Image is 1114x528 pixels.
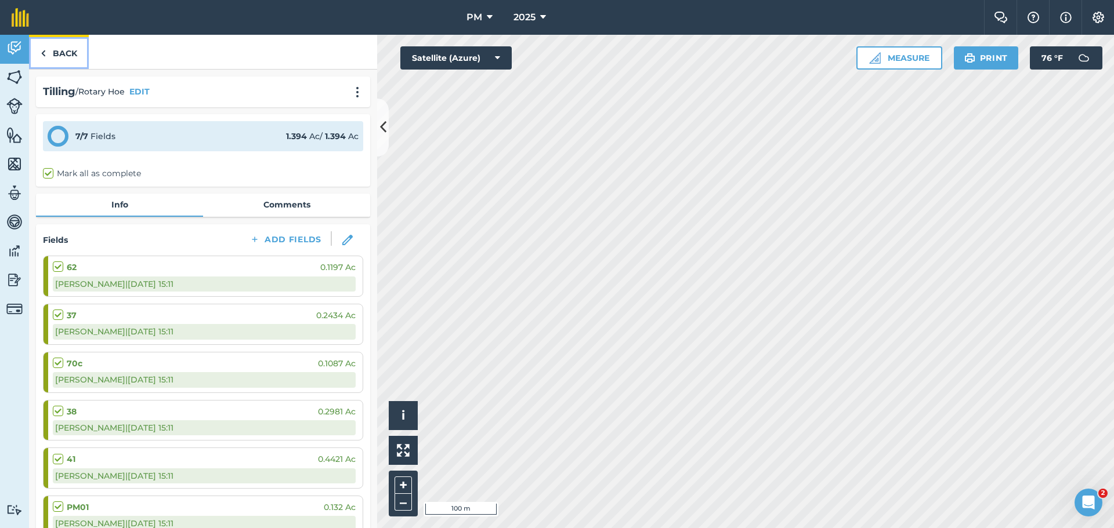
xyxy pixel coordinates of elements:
[318,405,356,418] span: 0.2981 Ac
[53,468,356,483] div: [PERSON_NAME] | [DATE] 15:11
[286,130,359,143] div: Ac / Ac
[240,231,331,247] button: Add Fields
[67,357,82,370] strong: 70c
[67,405,77,418] strong: 38
[1026,12,1040,23] img: A question mark icon
[6,504,23,515] img: svg+xml;base64,PD94bWwgdmVyc2lvbj0iMS4wIiBlbmNvZGluZz0idXRmLTgiPz4KPCEtLSBHZW5lcmF0b3I6IEFkb2JlIE...
[6,301,23,317] img: svg+xml;base64,PD94bWwgdmVyc2lvbj0iMS4wIiBlbmNvZGluZz0idXRmLTgiPz4KPCEtLSBHZW5lcmF0b3I6IEFkb2JlIE...
[67,453,75,465] strong: 41
[6,155,23,173] img: svg+xml;base64,PHN2ZyB4bWxucz0iaHR0cDovL3d3dy53My5vcmcvMjAwMC9zdmciIHdpZHRoPSI1NiIgaGVpZ2h0PSI2MC...
[6,68,23,86] img: svg+xml;base64,PHN2ZyB4bWxucz0iaHR0cDovL3d3dy53My5vcmcvMjAwMC9zdmciIHdpZHRoPSI1NiIgaGVpZ2h0PSI2MC...
[6,126,23,144] img: svg+xml;base64,PHN2ZyB4bWxucz0iaHR0cDovL3d3dy53My5vcmcvMjAwMC9zdmciIHdpZHRoPSI1NiIgaGVpZ2h0PSI2MC...
[1098,489,1108,498] span: 2
[53,324,356,339] div: [PERSON_NAME] | [DATE] 15:11
[1091,12,1105,23] img: A cog icon
[53,276,356,292] div: [PERSON_NAME] | [DATE] 15:11
[12,8,29,27] img: fieldmargin Logo
[513,10,536,24] span: 2025
[53,372,356,387] div: [PERSON_NAME] | [DATE] 15:11
[1041,46,1063,70] span: 76 ° F
[75,85,125,98] span: / Rotary Hoe
[43,167,141,180] label: Mark all as complete
[395,494,412,511] button: –
[67,261,77,274] strong: 62
[869,52,881,64] img: Ruler icon
[1060,10,1072,24] img: svg+xml;base64,PHN2ZyB4bWxucz0iaHR0cDovL3d3dy53My5vcmcvMjAwMC9zdmciIHdpZHRoPSIxNyIgaGVpZ2h0PSIxNy...
[318,357,356,370] span: 0.1087 Ac
[29,35,89,69] a: Back
[6,242,23,260] img: svg+xml;base64,PD94bWwgdmVyc2lvbj0iMS4wIiBlbmNvZGluZz0idXRmLTgiPz4KPCEtLSBHZW5lcmF0b3I6IEFkb2JlIE...
[75,131,88,141] strong: 7 / 7
[67,309,77,322] strong: 37
[43,83,75,100] h2: Tilling
[954,46,1019,70] button: Print
[994,12,1008,23] img: Two speech bubbles overlapping with the left bubble in the forefront
[67,501,89,514] strong: PM01
[1030,46,1102,70] button: 76 °F
[320,261,356,274] span: 0.1197 Ac
[286,131,307,141] strong: 1.394
[203,194,370,216] a: Comments
[1072,46,1095,70] img: svg+xml;base64,PD94bWwgdmVyc2lvbj0iMS4wIiBlbmNvZGluZz0idXRmLTgiPz4KPCEtLSBHZW5lcmF0b3I6IEFkb2JlIE...
[466,10,482,24] span: PM
[129,85,150,98] button: EDIT
[325,131,346,141] strong: 1.394
[1075,489,1102,516] iframe: Intercom live chat
[53,420,356,435] div: [PERSON_NAME] | [DATE] 15:11
[324,501,356,514] span: 0.132 Ac
[6,98,23,114] img: svg+xml;base64,PD94bWwgdmVyc2lvbj0iMS4wIiBlbmNvZGluZz0idXRmLTgiPz4KPCEtLSBHZW5lcmF0b3I6IEFkb2JlIE...
[856,46,942,70] button: Measure
[6,39,23,57] img: svg+xml;base64,PD94bWwgdmVyc2lvbj0iMS4wIiBlbmNvZGluZz0idXRmLTgiPz4KPCEtLSBHZW5lcmF0b3I6IEFkb2JlIE...
[6,271,23,289] img: svg+xml;base64,PD94bWwgdmVyc2lvbj0iMS4wIiBlbmNvZGluZz0idXRmLTgiPz4KPCEtLSBHZW5lcmF0b3I6IEFkb2JlIE...
[402,408,405,423] span: i
[342,235,353,245] img: svg+xml;base64,PHN2ZyB3aWR0aD0iMTgiIGhlaWdodD0iMTgiIHZpZXdCb3g9IjAgMCAxOCAxOCIgZmlsbD0ibm9uZSIgeG...
[36,194,203,216] a: Info
[350,86,364,98] img: svg+xml;base64,PHN2ZyB4bWxucz0iaHR0cDovL3d3dy53My5vcmcvMjAwMC9zdmciIHdpZHRoPSIyMCIgaGVpZ2h0PSIyNC...
[395,476,412,494] button: +
[75,130,115,143] div: Fields
[389,401,418,430] button: i
[400,46,512,70] button: Satellite (Azure)
[41,46,46,60] img: svg+xml;base64,PHN2ZyB4bWxucz0iaHR0cDovL3d3dy53My5vcmcvMjAwMC9zdmciIHdpZHRoPSI5IiBoZWlnaHQ9IjI0Ii...
[316,309,356,322] span: 0.2434 Ac
[397,444,410,457] img: Four arrows, one pointing top left, one top right, one bottom right and the last bottom left
[964,51,975,65] img: svg+xml;base64,PHN2ZyB4bWxucz0iaHR0cDovL3d3dy53My5vcmcvMjAwMC9zdmciIHdpZHRoPSIxOSIgaGVpZ2h0PSIyNC...
[43,234,68,246] h4: Fields
[318,453,356,465] span: 0.4421 Ac
[6,213,23,231] img: svg+xml;base64,PD94bWwgdmVyc2lvbj0iMS4wIiBlbmNvZGluZz0idXRmLTgiPz4KPCEtLSBHZW5lcmF0b3I6IEFkb2JlIE...
[6,184,23,202] img: svg+xml;base64,PD94bWwgdmVyc2lvbj0iMS4wIiBlbmNvZGluZz0idXRmLTgiPz4KPCEtLSBHZW5lcmF0b3I6IEFkb2JlIE...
